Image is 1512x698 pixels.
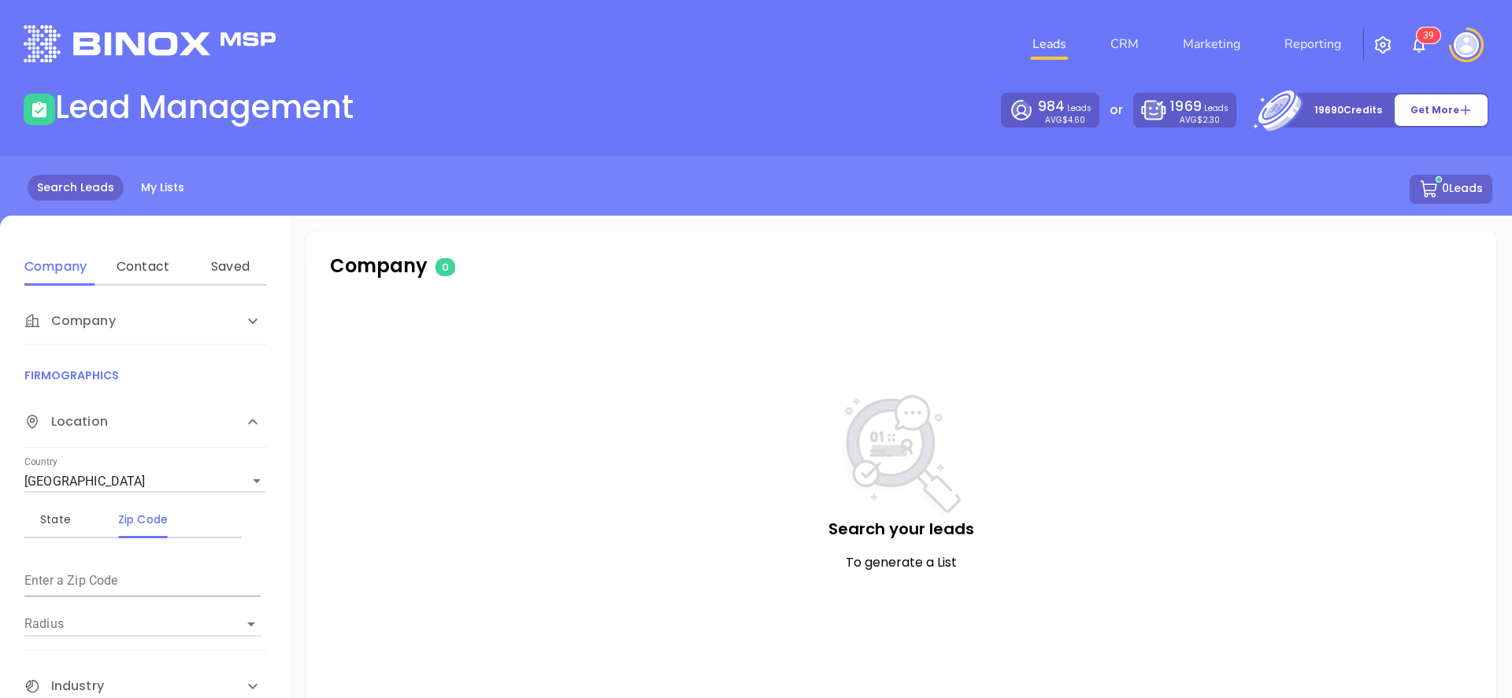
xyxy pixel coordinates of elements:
[1170,97,1228,116] p: Leads
[24,677,104,696] span: Industry
[24,397,266,448] div: Location
[24,510,87,529] div: State
[1394,94,1488,127] button: Get More
[24,257,87,276] div: Company
[1104,28,1145,60] a: CRM
[1417,28,1440,43] sup: 39
[843,395,961,517] img: NoSearch
[24,297,266,345] div: Company
[24,469,266,494] div: [GEOGRAPHIC_DATA]
[330,252,719,280] p: Company
[132,175,194,201] a: My Lists
[1373,35,1392,54] img: iconSetting
[240,613,262,635] button: Open
[1110,101,1123,120] p: or
[1038,97,1091,116] p: Leads
[24,25,276,62] img: logo
[55,88,354,126] h1: Lead Management
[112,257,174,276] div: Contact
[24,367,266,384] p: FIRMOGRAPHICS
[338,517,1465,541] p: Search your leads
[1038,97,1065,116] span: 984
[1410,35,1429,54] img: iconNotification
[1170,97,1201,116] span: 1969
[28,175,124,201] a: Search Leads
[435,258,455,276] span: 0
[1197,114,1220,126] span: $2.30
[1410,175,1492,204] button: 0Leads
[1045,116,1085,124] p: AVG
[1314,102,1382,118] p: 19690 Credits
[338,553,1465,572] p: To generate a List
[1429,30,1434,41] span: 9
[1026,28,1073,60] a: Leads
[24,412,108,431] span: Location
[112,510,174,529] div: Zip Code
[24,312,116,331] span: Company
[1423,30,1429,41] span: 3
[24,458,57,467] label: Country
[1278,28,1347,60] a: Reporting
[1177,28,1247,60] a: Marketing
[1180,116,1220,124] p: AVG
[1454,32,1479,57] img: user
[1062,114,1085,126] span: $4.60
[199,257,261,276] div: Saved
